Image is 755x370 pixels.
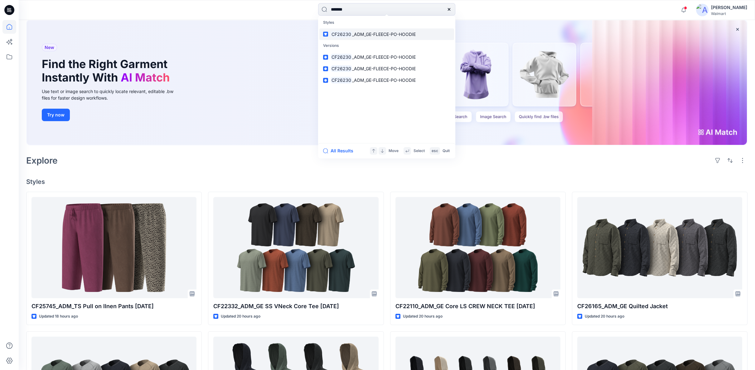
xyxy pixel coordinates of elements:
a: CF26230_ADM_GE-FLEECE-PO-HOODIE [319,74,454,86]
p: CF25745_ADM_TS Pull on lInen Pants [DATE] [31,302,196,311]
p: Versions [319,40,454,52]
p: Updated 20 hours ago [403,313,443,320]
span: New [45,44,54,51]
span: _ADM_GE-FLEECE-PO-HOODIE [352,77,416,83]
p: Quit [443,148,450,154]
mark: CF26230 [331,53,352,61]
p: Updated 20 hours ago [585,313,624,320]
p: Updated 18 hours ago [39,313,78,320]
span: _ADM_GE-FLEECE-PO-HOODIE [352,54,416,60]
div: Walmart [711,11,747,16]
h2: Explore [26,155,58,165]
img: avatar [696,4,709,16]
p: CF22332_ADM_GE SS VNeck Core Tee [DATE] [213,302,378,311]
p: CF22110_ADM_GE Core LS CREW NECK TEE [DATE] [395,302,560,311]
button: Try now [42,109,70,121]
p: CF26165_ADM_GE Quilted Jacket [577,302,742,311]
p: Move [389,148,399,154]
button: All Results [323,147,357,155]
a: CF26230_ADM_GE-FLEECE-PO-HOODIE [319,28,454,40]
p: Styles [319,17,454,28]
a: CF26165_ADM_GE Quilted Jacket [577,197,742,298]
h4: Styles [26,178,748,185]
mark: CF26230 [331,31,352,38]
span: _ADM_GE-FLEECE-PO-HOODIE [352,66,416,71]
mark: CF26230 [331,65,352,72]
div: [PERSON_NAME] [711,4,747,11]
p: Updated 20 hours ago [221,313,260,320]
a: CF26230_ADM_GE-FLEECE-PO-HOODIE [319,63,454,74]
h1: Find the Right Garment Instantly With [42,57,173,84]
p: Select [414,148,425,154]
span: AI Match [121,71,170,84]
mark: CF26230 [331,76,352,84]
p: esc [432,148,438,154]
a: CF22110_ADM_GE Core LS CREW NECK TEE 04OCT25 [395,197,560,298]
a: CF26230_ADM_GE-FLEECE-PO-HOODIE [319,51,454,63]
span: _ADM_GE-FLEECE-PO-HOODIE [352,32,416,37]
a: CF25745_ADM_TS Pull on lInen Pants 13OCT25 [31,197,196,298]
div: Use text or image search to quickly locate relevant, editable .bw files for faster design workflows. [42,88,182,101]
a: CF22332_ADM_GE SS VNeck Core Tee 09OCT25 [213,197,378,298]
